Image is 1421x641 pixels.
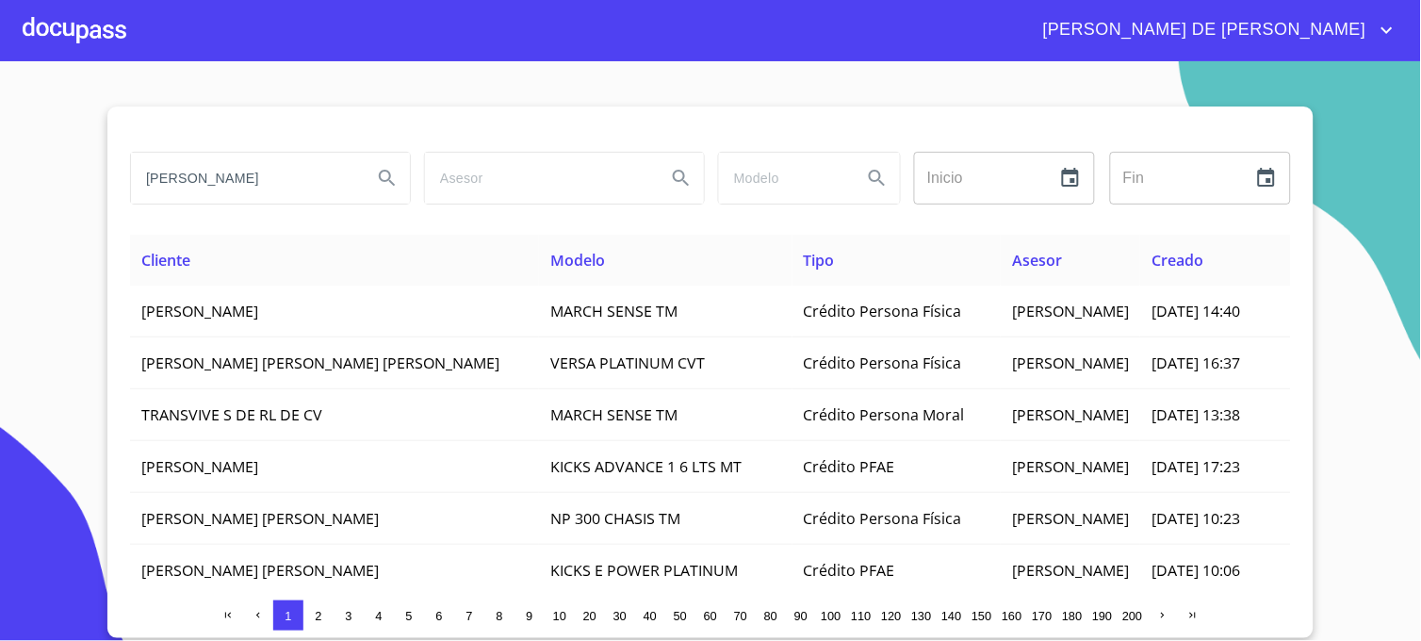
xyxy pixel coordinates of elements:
span: 120 [881,609,901,623]
span: 180 [1062,609,1082,623]
button: 170 [1027,600,1057,631]
span: 60 [704,609,717,623]
span: [PERSON_NAME] [1012,353,1129,373]
span: Crédito Persona Física [804,353,962,373]
button: 160 [997,600,1027,631]
span: 5 [405,609,412,623]
button: 150 [967,600,997,631]
span: [PERSON_NAME] [1012,560,1129,581]
span: NP 300 CHASIS TM [550,508,680,529]
input: search [425,153,651,204]
input: search [131,153,357,204]
span: 130 [911,609,931,623]
span: [PERSON_NAME] [141,301,258,321]
span: [PERSON_NAME] [1012,301,1129,321]
span: 40 [644,609,657,623]
span: 1 [285,609,291,623]
span: 110 [851,609,871,623]
span: Creado [1151,250,1203,271]
span: [PERSON_NAME] [PERSON_NAME] [PERSON_NAME] [141,353,499,373]
button: 200 [1118,600,1148,631]
button: 140 [937,600,967,631]
span: 150 [972,609,991,623]
span: 80 [764,609,777,623]
span: Crédito Persona Moral [804,404,965,425]
span: 6 [435,609,442,623]
button: 20 [575,600,605,631]
button: Search [365,156,410,201]
button: Search [659,156,704,201]
button: 8 [484,600,514,631]
span: MARCH SENSE TM [550,404,678,425]
span: 100 [821,609,841,623]
span: TRANSVIVE S DE RL DE CV [141,404,322,425]
button: 110 [846,600,876,631]
button: 7 [454,600,484,631]
button: 60 [695,600,726,631]
button: 90 [786,600,816,631]
button: account of current user [1029,15,1398,45]
button: 2 [303,600,334,631]
input: search [719,153,847,204]
button: 5 [394,600,424,631]
span: [DATE] 13:38 [1151,404,1240,425]
button: 120 [876,600,906,631]
button: 1 [273,600,303,631]
button: 190 [1087,600,1118,631]
span: Modelo [550,250,605,271]
span: [PERSON_NAME] [1012,404,1129,425]
span: [DATE] 10:23 [1151,508,1240,529]
span: 10 [553,609,566,623]
button: Search [855,156,900,201]
span: [PERSON_NAME] [PERSON_NAME] [141,508,379,529]
button: 100 [816,600,846,631]
span: 30 [613,609,627,623]
span: 9 [526,609,532,623]
span: MARCH SENSE TM [550,301,678,321]
span: 160 [1002,609,1021,623]
span: 90 [794,609,808,623]
span: Crédito PFAE [804,456,895,477]
button: 80 [756,600,786,631]
span: Asesor [1012,250,1062,271]
span: Crédito Persona Física [804,301,962,321]
span: [PERSON_NAME] [141,456,258,477]
span: 8 [496,609,502,623]
span: 20 [583,609,596,623]
button: 10 [545,600,575,631]
button: 130 [906,600,937,631]
span: Crédito Persona Física [804,508,962,529]
button: 70 [726,600,756,631]
span: 50 [674,609,687,623]
span: 7 [465,609,472,623]
span: 2 [315,609,321,623]
span: 4 [375,609,382,623]
span: 200 [1122,609,1142,623]
button: 30 [605,600,635,631]
span: KICKS E POWER PLATINUM [550,560,738,581]
button: 40 [635,600,665,631]
button: 4 [364,600,394,631]
span: 3 [345,609,351,623]
span: Crédito PFAE [804,560,895,581]
span: [DATE] 14:40 [1151,301,1240,321]
span: 170 [1032,609,1052,623]
span: [PERSON_NAME] [1012,456,1129,477]
button: 3 [334,600,364,631]
span: 190 [1092,609,1112,623]
button: 9 [514,600,545,631]
span: KICKS ADVANCE 1 6 LTS MT [550,456,742,477]
span: [DATE] 10:06 [1151,560,1240,581]
button: 180 [1057,600,1087,631]
button: 50 [665,600,695,631]
span: [PERSON_NAME] [1012,508,1129,529]
span: [DATE] 17:23 [1151,456,1240,477]
span: [PERSON_NAME] [PERSON_NAME] [141,560,379,581]
span: 140 [941,609,961,623]
span: Tipo [804,250,835,271]
span: [DATE] 16:37 [1151,353,1240,373]
span: 70 [734,609,747,623]
span: VERSA PLATINUM CVT [550,353,705,373]
span: [PERSON_NAME] DE [PERSON_NAME] [1029,15,1376,45]
span: Cliente [141,250,190,271]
